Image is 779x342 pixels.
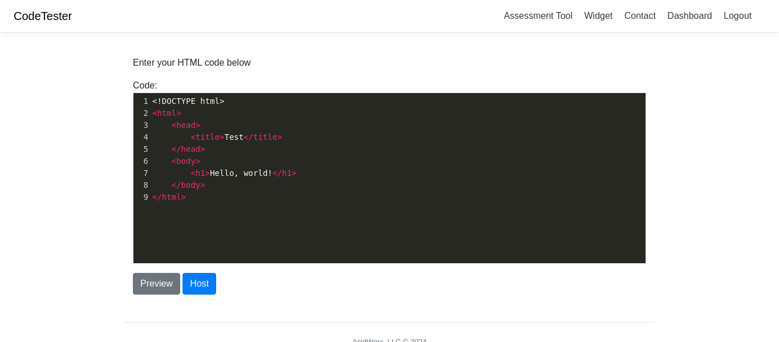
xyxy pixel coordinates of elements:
span: </ [244,132,253,142]
span: < [172,120,176,130]
div: 1 [133,95,150,107]
span: </ [172,144,181,154]
span: > [277,132,282,142]
div: Code: [124,79,655,264]
span: < [172,156,176,166]
span: head [176,120,196,130]
span: > [200,144,205,154]
span: h1 [196,168,205,178]
p: Enter your HTML code below [133,56,646,70]
div: 4 [133,131,150,143]
span: head [181,144,201,154]
button: Host [182,273,216,295]
a: Dashboard [663,6,716,25]
div: 5 [133,143,150,155]
span: title [196,132,220,142]
span: > [291,168,296,178]
span: </ [273,168,282,178]
span: < [152,108,157,118]
span: < [190,168,195,178]
span: </ [152,192,162,202]
span: title [253,132,277,142]
span: </ [172,180,181,190]
a: Widget [579,6,617,25]
span: > [196,120,200,130]
div: 3 [133,119,150,131]
span: Hello, world! [152,168,297,178]
span: > [181,192,186,202]
span: h1 [282,168,292,178]
a: CodeTester [14,10,72,22]
span: body [181,180,201,190]
span: <!DOCTYPE html> [152,96,224,106]
button: Preview [133,273,180,295]
span: > [176,108,181,118]
div: 6 [133,155,150,167]
a: Contact [620,6,660,25]
a: Logout [719,6,756,25]
span: < [190,132,195,142]
span: Test [152,132,282,142]
a: Assessment Tool [499,6,577,25]
span: > [220,132,224,142]
span: > [200,180,205,190]
div: 7 [133,167,150,179]
div: 9 [133,191,150,203]
div: 8 [133,179,150,191]
div: 2 [133,107,150,119]
span: > [196,156,200,166]
span: body [176,156,196,166]
span: > [205,168,210,178]
span: html [157,108,176,118]
span: html [162,192,181,202]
